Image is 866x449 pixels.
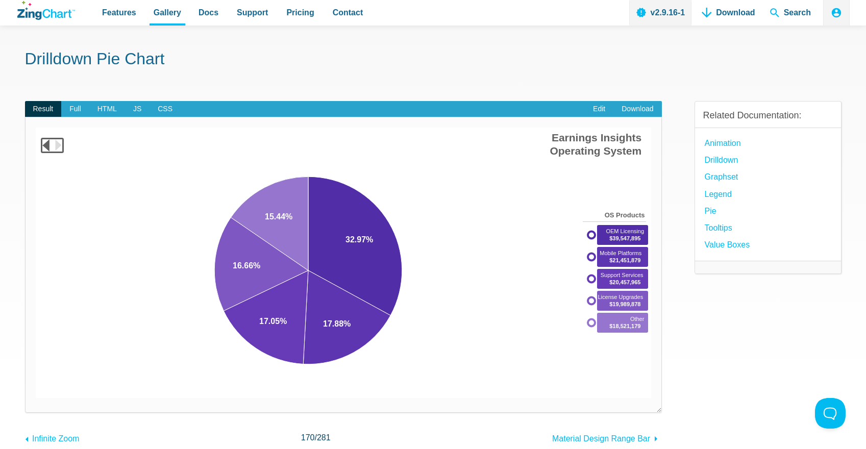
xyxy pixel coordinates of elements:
[25,429,80,445] a: Infinite Zoom
[705,187,732,201] a: Legend
[705,221,732,235] a: Tooltips
[705,136,741,150] a: Animation
[301,431,331,444] span: /
[102,6,136,19] span: Features
[552,434,650,443] span: Material Design Range Bar
[703,110,833,121] h3: Related Documentation:
[705,170,738,184] a: Graphset
[705,153,738,167] a: Drilldown
[61,101,89,117] span: Full
[237,6,268,19] span: Support
[585,101,613,117] a: Edit
[317,433,331,442] span: 281
[815,398,846,429] iframe: Toggle Customer Support
[199,6,218,19] span: Docs
[89,101,125,117] span: HTML
[552,429,662,445] a: Material Design Range Bar
[286,6,314,19] span: Pricing
[154,6,181,19] span: Gallery
[150,101,181,117] span: CSS
[125,101,150,117] span: JS
[32,434,79,443] span: Infinite Zoom
[17,1,75,20] a: ZingChart Logo. Click to return to the homepage
[333,6,363,19] span: Contact
[25,48,842,71] h1: Drilldown Pie Chart
[25,101,62,117] span: Result
[705,238,750,252] a: Value Boxes
[301,433,315,442] span: 170
[613,101,661,117] a: Download
[705,204,716,218] a: Pie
